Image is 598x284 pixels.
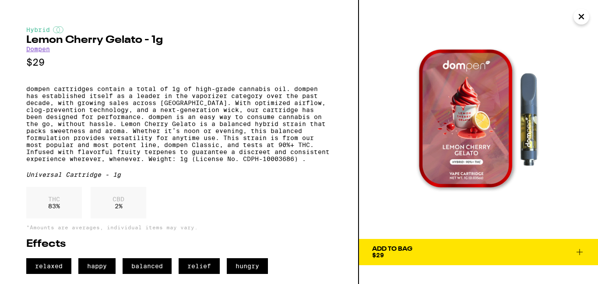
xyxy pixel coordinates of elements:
button: Close [573,9,589,25]
span: relief [179,258,220,274]
p: CBD [113,196,124,203]
span: $29 [372,252,384,259]
div: Add To Bag [372,246,412,252]
h2: Lemon Cherry Gelato - 1g [26,35,332,46]
span: Hi. Need any help? [5,6,63,13]
span: balanced [123,258,172,274]
span: relaxed [26,258,71,274]
h2: Effects [26,239,332,249]
span: happy [78,258,116,274]
div: 83 % [26,187,82,218]
img: hybridColor.svg [53,26,63,33]
p: THC [48,196,60,203]
span: hungry [227,258,268,274]
div: Hybrid [26,26,332,33]
p: dompen cartridges contain a total of 1g of high-grade cannabis oil. dompen has established itself... [26,85,332,162]
div: Universal Cartridge - 1g [26,171,332,178]
div: 2 % [91,187,146,218]
a: Dompen [26,46,50,53]
p: $29 [26,57,332,68]
p: *Amounts are averages, individual items may vary. [26,224,332,230]
button: Add To Bag$29 [359,239,598,265]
